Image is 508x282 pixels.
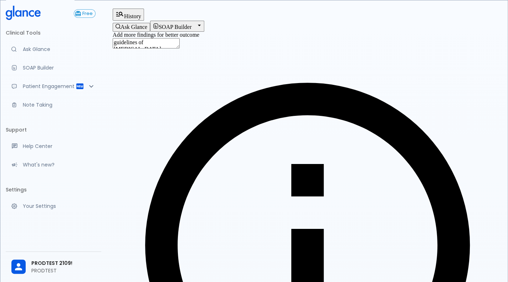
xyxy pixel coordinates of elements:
p: Ask Glance [23,46,96,53]
button: Ask Glance [113,23,150,31]
p: What's new? [23,161,96,168]
p: SOAP Builder [23,64,96,71]
button: History [113,9,144,21]
li: Clinical Tools [6,24,101,41]
a: Moramiz: Find ICD10AM codes instantly [6,41,101,57]
a: Get help from our support team [6,138,101,154]
div: Recent updates and feature releases [6,157,101,173]
textarea: guidelines of [MEDICAL_DATA] [113,38,180,48]
span: Free [80,11,95,16]
a: Click to view or change your subscription [74,9,101,18]
button: SOAP Builder [150,21,204,31]
span: PRODTEST 2109! [31,260,96,267]
a: Manage your settings [6,198,101,214]
a: Advanced note-taking [6,97,101,113]
div: PRODTEST 2109!PRODTEST [6,255,101,279]
button: Free [74,9,96,18]
a: Docugen: Compose a clinical documentation in seconds [6,60,101,76]
label: Add more findings for better outcome [113,32,199,38]
p: PRODTEST [31,267,96,274]
div: Patient Reports & Referrals [6,78,101,94]
p: Note Taking [23,101,96,108]
p: Help Center [23,143,96,150]
p: Your Settings [23,202,96,210]
p: Patient Engagement [23,83,76,90]
li: Support [6,121,101,138]
li: Settings [6,181,101,198]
